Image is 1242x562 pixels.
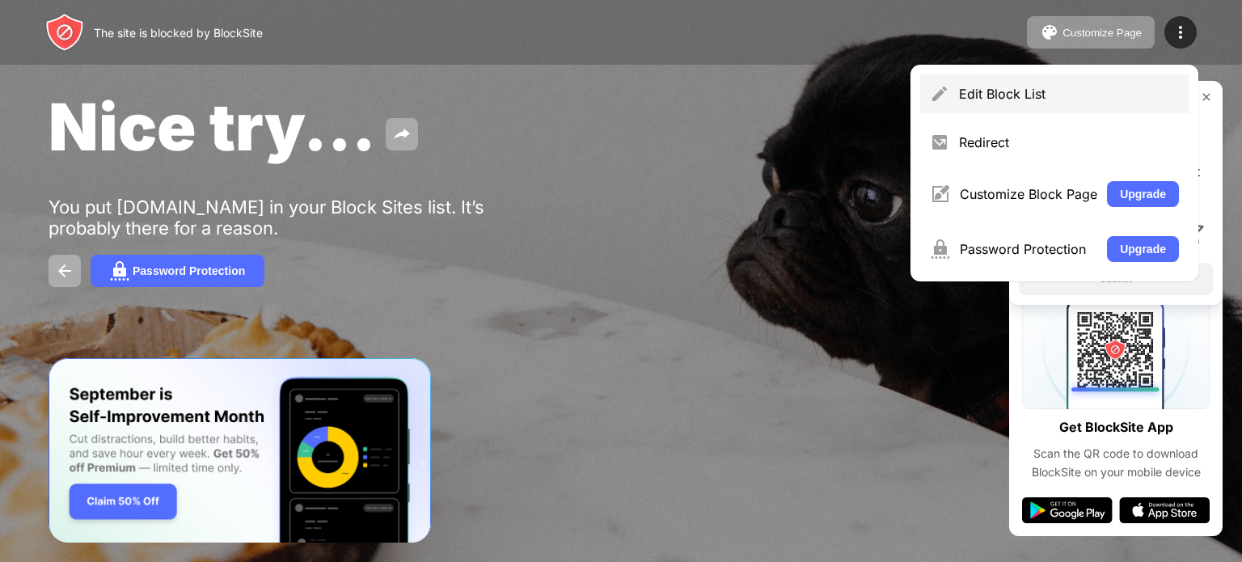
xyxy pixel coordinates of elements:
[1107,181,1179,207] button: Upgrade
[1171,23,1190,42] img: menu-icon.svg
[930,84,949,104] img: menu-pencil.svg
[91,255,264,287] button: Password Protection
[49,358,431,543] iframe: Banner
[392,125,412,144] img: share.svg
[49,87,376,166] span: Nice try...
[930,239,950,259] img: menu-password.svg
[959,134,1179,150] div: Redirect
[133,264,245,277] div: Password Protection
[1022,497,1113,523] img: google-play.svg
[1027,16,1155,49] button: Customize Page
[94,26,263,40] div: The site is blocked by BlockSite
[1062,27,1142,39] div: Customize Page
[55,261,74,281] img: back.svg
[960,186,1097,202] div: Customize Block Page
[49,196,548,239] div: You put [DOMAIN_NAME] in your Block Sites list. It’s probably there for a reason.
[1022,445,1210,481] div: Scan the QR code to download BlockSite on your mobile device
[1119,497,1210,523] img: app-store.svg
[1107,236,1179,262] button: Upgrade
[930,133,949,152] img: menu-redirect.svg
[110,261,129,281] img: password.svg
[1059,416,1173,439] div: Get BlockSite App
[1040,23,1059,42] img: pallet.svg
[1200,91,1213,104] img: rate-us-close.svg
[960,241,1097,257] div: Password Protection
[45,13,84,52] img: header-logo.svg
[930,184,950,204] img: menu-customize.svg
[959,86,1179,102] div: Edit Block List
